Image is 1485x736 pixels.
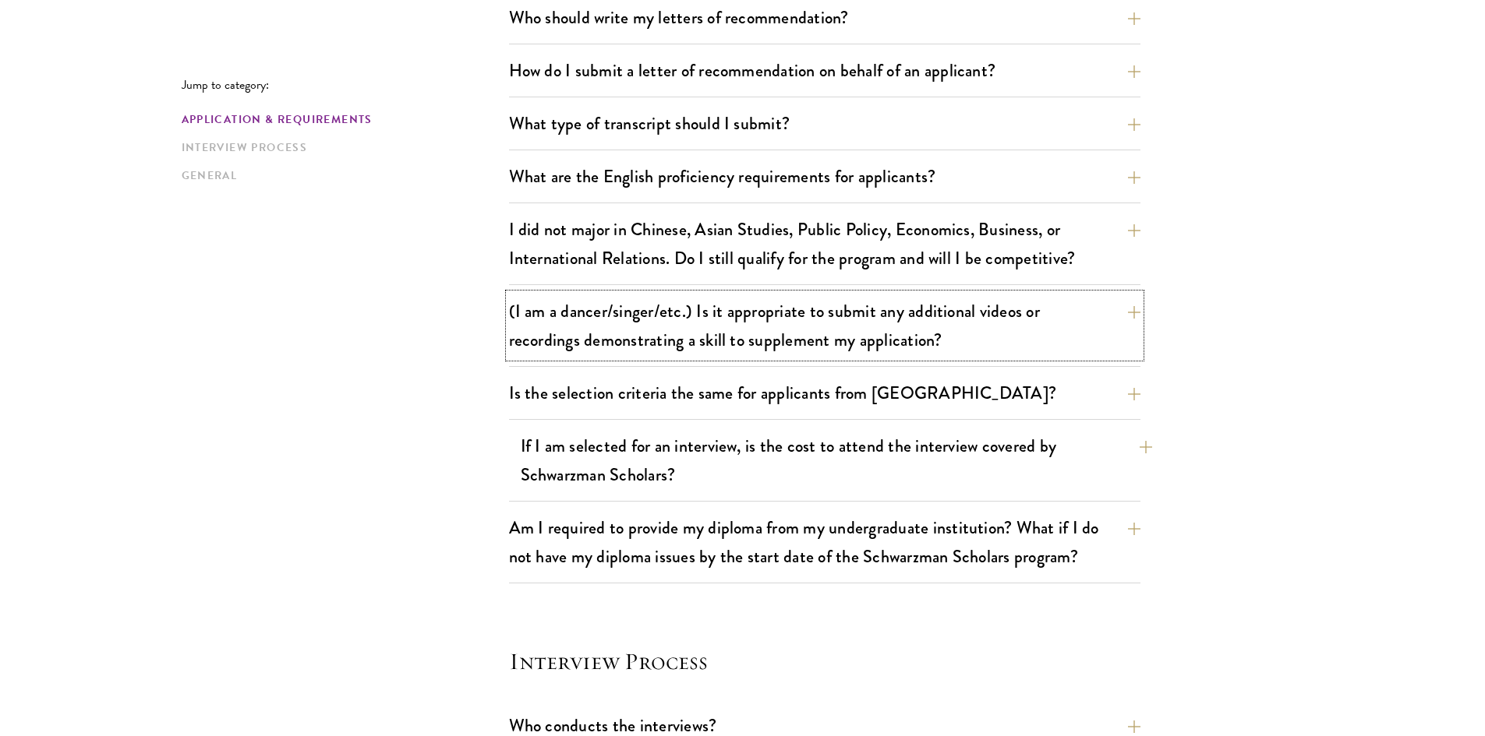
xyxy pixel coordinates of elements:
p: Jump to category: [182,78,509,92]
a: General [182,167,500,184]
a: Interview Process [182,139,500,156]
button: (I am a dancer/singer/etc.) Is it appropriate to submit any additional videos or recordings demon... [509,294,1140,357]
h4: Interview Process [509,646,1140,677]
button: Am I required to provide my diploma from my undergraduate institution? What if I do not have my d... [509,510,1140,574]
a: Application & Requirements [182,111,500,128]
button: What type of transcript should I submit? [509,106,1140,141]
button: If I am selected for an interview, is the cost to attend the interview covered by Schwarzman Scho... [521,428,1152,492]
button: What are the English proficiency requirements for applicants? [509,159,1140,194]
button: Is the selection criteria the same for applicants from [GEOGRAPHIC_DATA]? [509,375,1140,410]
button: How do I submit a letter of recommendation on behalf of an applicant? [509,53,1140,88]
button: I did not major in Chinese, Asian Studies, Public Policy, Economics, Business, or International R... [509,212,1140,276]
